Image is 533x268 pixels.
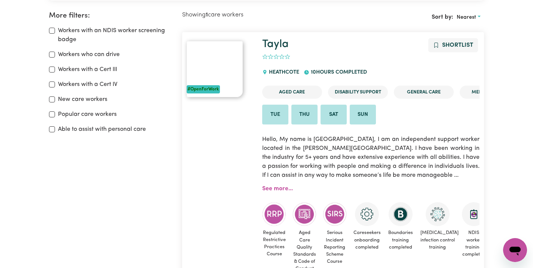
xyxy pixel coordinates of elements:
a: Tayla#OpenForWork [187,41,253,97]
li: Available on Tue [262,105,288,125]
li: Mental Health [460,86,520,99]
img: CS Academy: COVID-19 Infection Control Training course completed [426,202,450,226]
label: Workers who can drive [58,50,120,59]
li: Available on Thu [291,105,318,125]
span: Nearest [457,15,476,20]
div: HEATHCOTE [262,62,304,83]
span: NDIS worker training completed [462,226,486,261]
li: Available on Sat [321,105,347,125]
button: Sort search results [453,12,484,23]
img: CS Academy: Serious Incident Reporting Scheme course completed [323,202,347,226]
h2: Showing care workers [182,12,333,19]
label: Able to assist with personal care [58,125,146,134]
li: Available on Sun [350,105,376,125]
div: 10 hours completed [304,62,371,83]
button: Add to shortlist [428,38,478,52]
h2: More filters: [49,12,173,20]
label: Workers with an NDIS worker screening badge [58,26,173,44]
img: CS Academy: Aged Care Quality Standards & Code of Conduct course completed [292,202,316,226]
img: CS Academy: Boundaries in care and support work course completed [389,202,413,226]
img: CS Academy: Introduction to NDIS Worker Training course completed [462,202,486,226]
div: add rating by typing an integer from 0 to 5 or pressing arrow keys [262,53,290,61]
span: Regulated Restrictive Practices Course [262,226,287,261]
b: 1 [206,12,208,18]
label: Workers with a Cert III [58,65,117,74]
img: CS Academy: Careseekers Onboarding course completed [355,202,379,226]
img: View Tayla's profile [187,41,243,97]
li: Aged Care [262,86,322,99]
label: Workers with a Cert IV [58,80,117,89]
label: New care workers [58,95,107,104]
a: See more... [262,186,293,192]
img: CS Academy: Regulated Restrictive Practices course completed [262,202,286,226]
a: Tayla [262,39,289,50]
li: Disability Support [328,86,388,99]
span: Serious Incident Reporting Scheme Course [323,226,347,268]
label: Popular care workers [58,110,117,119]
span: Careseekers onboarding completed [353,226,382,254]
span: Boundaries training completed [388,226,414,254]
iframe: Button to launch messaging window [503,238,527,262]
span: [MEDICAL_DATA] infection control training [420,226,456,254]
span: Shortlist [442,42,473,48]
div: #OpenForWork [187,85,220,93]
span: Sort by: [432,14,453,20]
li: General Care [394,86,454,99]
p: Hello, My name is [GEOGRAPHIC_DATA], I am an independent support worker located in the [PERSON_NA... [262,130,480,184]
